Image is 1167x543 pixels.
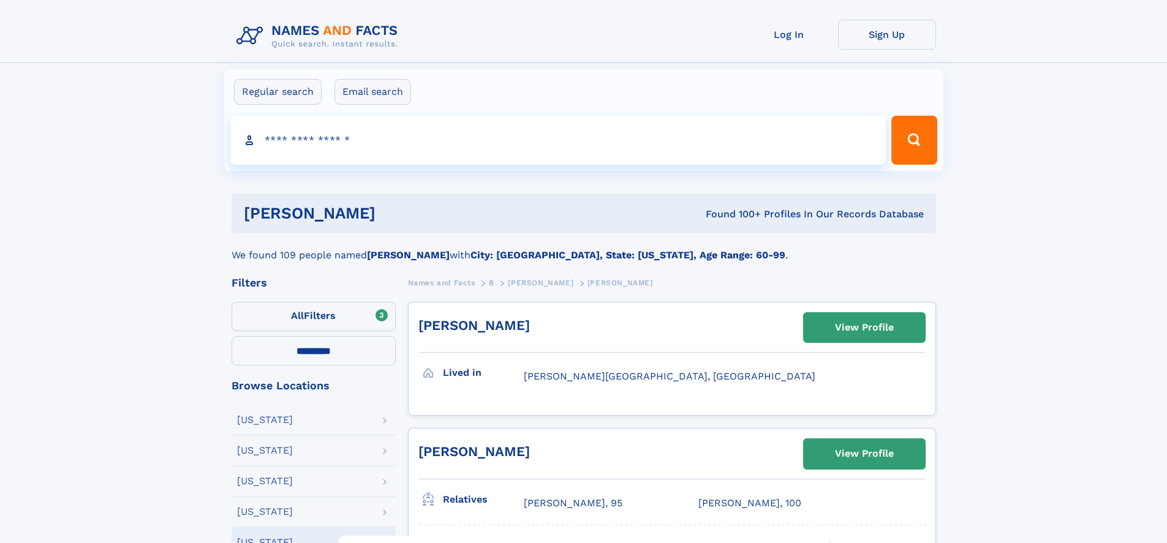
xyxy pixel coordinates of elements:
span: [PERSON_NAME] [587,279,653,287]
b: [PERSON_NAME] [367,249,450,261]
a: Sign Up [838,20,936,50]
a: [PERSON_NAME] [508,275,573,290]
div: We found 109 people named with . [232,233,936,263]
a: [PERSON_NAME] [418,444,530,459]
h1: [PERSON_NAME] [244,206,541,221]
button: Search Button [891,116,937,165]
div: [US_STATE] [237,476,293,486]
b: City: [GEOGRAPHIC_DATA], State: [US_STATE], Age Range: 60-99 [470,249,785,261]
h3: Relatives [443,489,524,510]
a: Names and Facts [408,275,475,290]
div: View Profile [835,313,894,342]
div: Browse Locations [232,380,396,391]
label: Email search [334,79,411,105]
label: Regular search [234,79,322,105]
a: B [489,275,494,290]
div: View Profile [835,440,894,468]
span: B [489,279,494,287]
a: [PERSON_NAME] [418,318,530,333]
a: Log In [740,20,838,50]
div: Filters [232,277,396,288]
img: Logo Names and Facts [232,20,408,53]
a: [PERSON_NAME], 100 [698,496,801,510]
div: [US_STATE] [237,415,293,425]
a: View Profile [804,313,925,342]
div: [US_STATE] [237,507,293,517]
div: [US_STATE] [237,446,293,455]
span: [PERSON_NAME] [508,279,573,287]
input: search input [230,116,886,165]
span: All [291,310,304,321]
a: View Profile [804,439,925,468]
a: [PERSON_NAME], 95 [524,496,622,510]
div: Found 100+ Profiles In Our Records Database [540,208,924,221]
label: Filters [232,302,396,331]
span: [PERSON_NAME][GEOGRAPHIC_DATA], [GEOGRAPHIC_DATA] [524,370,815,382]
h3: Lived in [443,362,524,383]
